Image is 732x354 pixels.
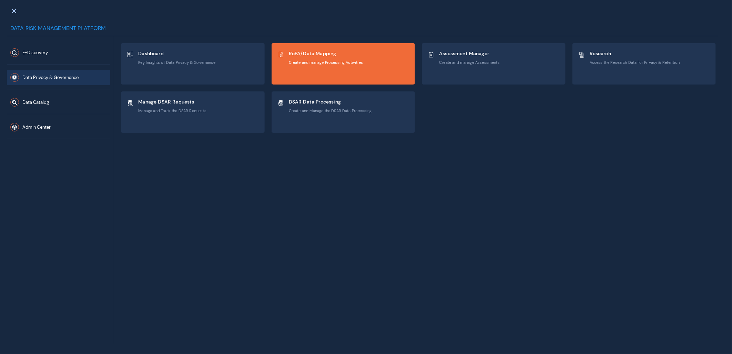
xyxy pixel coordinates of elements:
button: E-Discovery [7,45,110,60]
span: Access the Research Data for Privacy & Retention [590,60,680,65]
span: Admin Center [22,125,51,130]
span: Research [590,50,680,57]
span: Dashboard [138,50,215,57]
button: Admin Center [7,119,110,135]
span: Assessment Manager [439,50,500,57]
span: Create and Manage the DSAR Data Processing [289,108,372,113]
span: Key Insights of Data Privacy & Governance [138,60,215,65]
span: Data Privacy & Governance [22,75,79,81]
span: Data Catalog [22,100,49,106]
button: Data Catalog [7,95,110,110]
button: Data Privacy & Governance [7,70,110,85]
span: Manage and Track the DSAR Requests [138,108,206,113]
span: RoPA/Data Mapping [289,50,363,57]
span: E-Discovery [22,50,48,56]
span: Create and manage Assessments [439,60,500,65]
div: Data Risk Management Platform [7,24,718,36]
span: DSAR Data Processing [289,99,372,105]
span: Manage DSAR Requests [138,99,206,105]
span: Create and manage Processing Activities [289,60,363,65]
